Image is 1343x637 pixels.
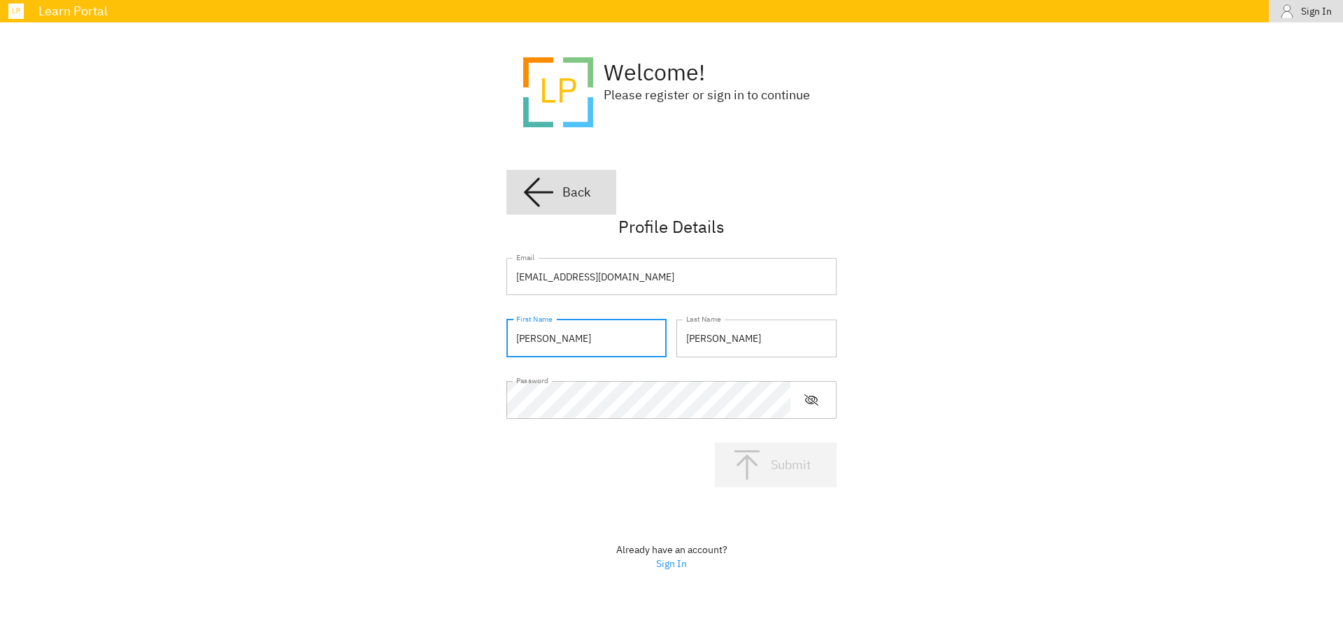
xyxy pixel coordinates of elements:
div: Please register or sign in to continue [604,87,810,103]
input: Enter last name [676,320,837,357]
div: Sign In [1301,3,1332,20]
div: Profile Details [506,215,837,238]
div: Back [562,184,590,200]
input: Enter first name [506,320,667,357]
button: show or hide password [796,385,827,415]
input: Enter your email [506,258,837,296]
div: Already have an account? [616,543,727,557]
button: Back [506,170,616,215]
div: Learn Portal [31,5,1269,17]
div: Welcome! [604,57,810,87]
a: Sign In [656,557,687,570]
